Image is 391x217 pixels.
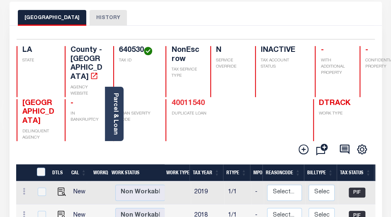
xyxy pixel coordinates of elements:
span: DTRACK [319,100,350,107]
p: LOAN SEVERITY CODE [119,111,155,123]
p: DUPLICATE LOAN [171,111,243,117]
th: Tax Year: activate to sort column ascending [189,164,223,181]
th: &nbsp;&nbsp;&nbsp;&nbsp;&nbsp;&nbsp;&nbsp;&nbsp;&nbsp;&nbsp; [16,164,32,181]
th: DTLS [49,164,68,181]
button: HISTORY [90,10,127,26]
th: Work Status [108,164,165,181]
td: 1/1 [224,181,251,205]
a: 40011540 [171,100,204,107]
span: [GEOGRAPHIC_DATA] [22,100,54,125]
th: RType: activate to sort column ascending [223,164,250,181]
span: - [321,46,323,54]
th: Tax Status: activate to sort column ascending [337,164,374,181]
span: - [70,100,73,107]
th: &nbsp; [32,164,49,181]
th: CAL: activate to sort column ascending [68,164,90,181]
p: AGENCY WEBSITE [70,85,103,97]
p: TAX ID [119,58,155,64]
p: TAX SERVICE TYPE [171,67,200,79]
button: [GEOGRAPHIC_DATA] [18,10,86,26]
td: - [251,181,264,205]
th: ReasonCode: activate to sort column ascending [262,164,304,181]
h4: NonEscrow [171,46,200,64]
span: PIF [349,188,365,197]
h4: LA [22,46,55,55]
th: WorkQ [90,164,108,181]
th: Work Type [163,164,189,181]
p: IN BANKRUPTCY [70,111,103,123]
h4: County - [GEOGRAPHIC_DATA] [70,46,103,82]
span: - [365,46,368,54]
p: TAX ACCOUNT STATUS [261,58,305,70]
th: BillType: activate to sort column ascending [304,164,337,181]
h4: 640530 [119,46,155,55]
a: Parcel & Loan [112,93,118,135]
td: New [70,181,93,205]
h4: N [216,46,245,55]
p: SERVICE OVERRIDE [216,58,245,70]
th: MPO [250,164,262,181]
p: WITH ADDITIONAL PROPERTY [321,58,350,76]
p: STATE [22,58,55,64]
td: 2019 [191,181,224,205]
p: DELINQUENT AGENCY [22,129,55,141]
h4: INACTIVE [261,46,305,55]
p: WORK TYPE [319,111,352,117]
